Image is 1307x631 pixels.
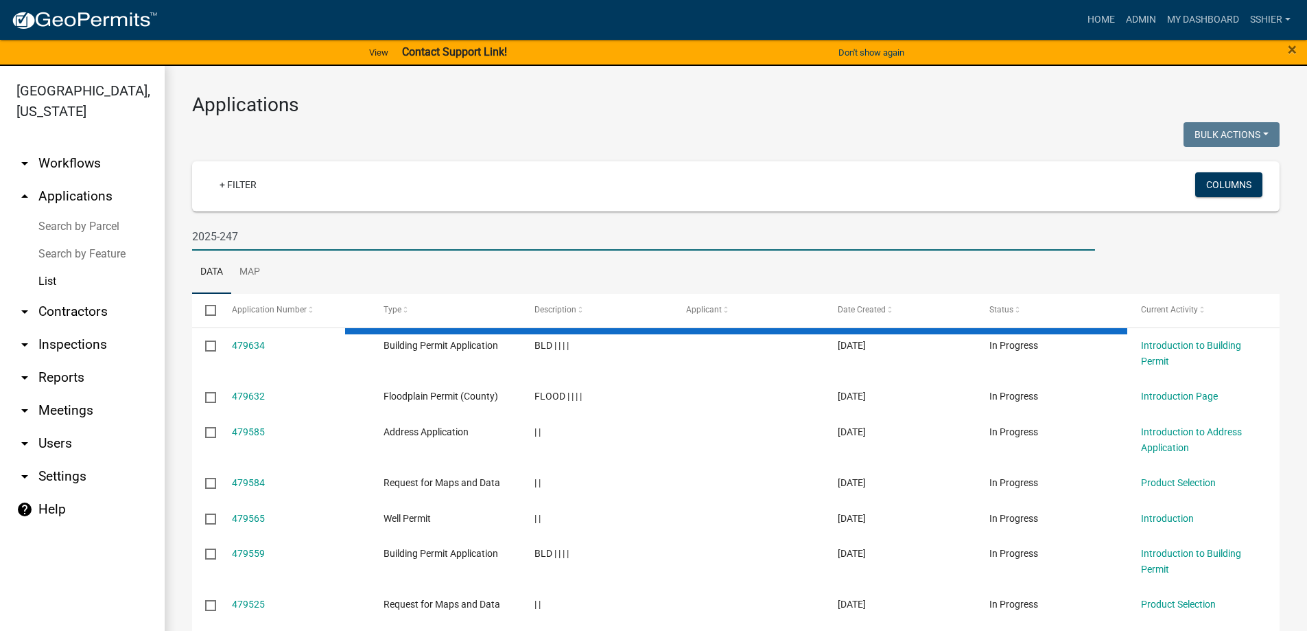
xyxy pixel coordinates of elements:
[838,426,866,437] span: 09/16/2025
[673,294,825,327] datatable-header-cell: Applicant
[16,501,33,518] i: help
[833,41,910,64] button: Don't show again
[384,305,401,314] span: Type
[232,426,265,437] a: 479585
[989,391,1038,402] span: In Progress
[231,251,268,295] a: Map
[976,294,1128,327] datatable-header-cell: Status
[16,468,33,485] i: arrow_drop_down
[1141,391,1218,402] a: Introduction Page
[192,294,218,327] datatable-header-cell: Select
[1082,7,1120,33] a: Home
[838,477,866,488] span: 09/16/2025
[989,513,1038,524] span: In Progress
[1141,599,1216,610] a: Product Selection
[534,548,569,559] span: BLD | | | |
[370,294,521,327] datatable-header-cell: Type
[534,426,541,437] span: | |
[1120,7,1162,33] a: Admin
[192,222,1095,251] input: Search for applications
[192,251,231,295] a: Data
[384,426,469,437] span: Address Application
[989,548,1038,559] span: In Progress
[838,340,866,351] span: 09/17/2025
[1245,7,1296,33] a: sshier
[534,513,541,524] span: | |
[364,41,394,64] a: View
[209,172,268,197] a: + Filter
[1288,41,1297,58] button: Close
[384,548,498,559] span: Building Permit Application
[16,402,33,419] i: arrow_drop_down
[686,305,722,314] span: Applicant
[521,294,673,327] datatable-header-cell: Description
[534,305,576,314] span: Description
[16,155,33,172] i: arrow_drop_down
[1141,513,1194,524] a: Introduction
[825,294,976,327] datatable-header-cell: Date Created
[989,477,1038,488] span: In Progress
[838,599,866,610] span: 09/16/2025
[384,340,498,351] span: Building Permit Application
[16,188,33,205] i: arrow_drop_up
[1162,7,1245,33] a: My Dashboard
[989,305,1013,314] span: Status
[232,548,265,559] a: 479559
[16,303,33,320] i: arrow_drop_down
[1141,426,1242,453] a: Introduction to Address Application
[534,391,582,402] span: FLOOD | | | |
[838,305,886,314] span: Date Created
[1128,294,1280,327] datatable-header-cell: Current Activity
[16,435,33,452] i: arrow_drop_down
[1288,40,1297,59] span: ×
[1141,548,1241,575] a: Introduction to Building Permit
[838,548,866,559] span: 09/16/2025
[534,599,541,610] span: | |
[1141,477,1216,488] a: Product Selection
[1141,340,1241,367] a: Introduction to Building Permit
[232,599,265,610] a: 479525
[838,513,866,524] span: 09/16/2025
[218,294,370,327] datatable-header-cell: Application Number
[192,93,1280,117] h3: Applications
[534,477,541,488] span: | |
[838,391,866,402] span: 09/17/2025
[232,340,265,351] a: 479634
[384,599,500,610] span: Request for Maps and Data
[232,477,265,488] a: 479584
[232,391,265,402] a: 479632
[989,426,1038,437] span: In Progress
[1184,122,1280,147] button: Bulk Actions
[1195,172,1262,197] button: Columns
[402,45,507,58] strong: Contact Support Link!
[534,340,569,351] span: BLD | | | |
[384,513,431,524] span: Well Permit
[989,599,1038,610] span: In Progress
[16,336,33,353] i: arrow_drop_down
[384,477,500,488] span: Request for Maps and Data
[16,369,33,386] i: arrow_drop_down
[1141,305,1198,314] span: Current Activity
[384,391,498,402] span: Floodplain Permit (County)
[232,513,265,524] a: 479565
[989,340,1038,351] span: In Progress
[232,305,307,314] span: Application Number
